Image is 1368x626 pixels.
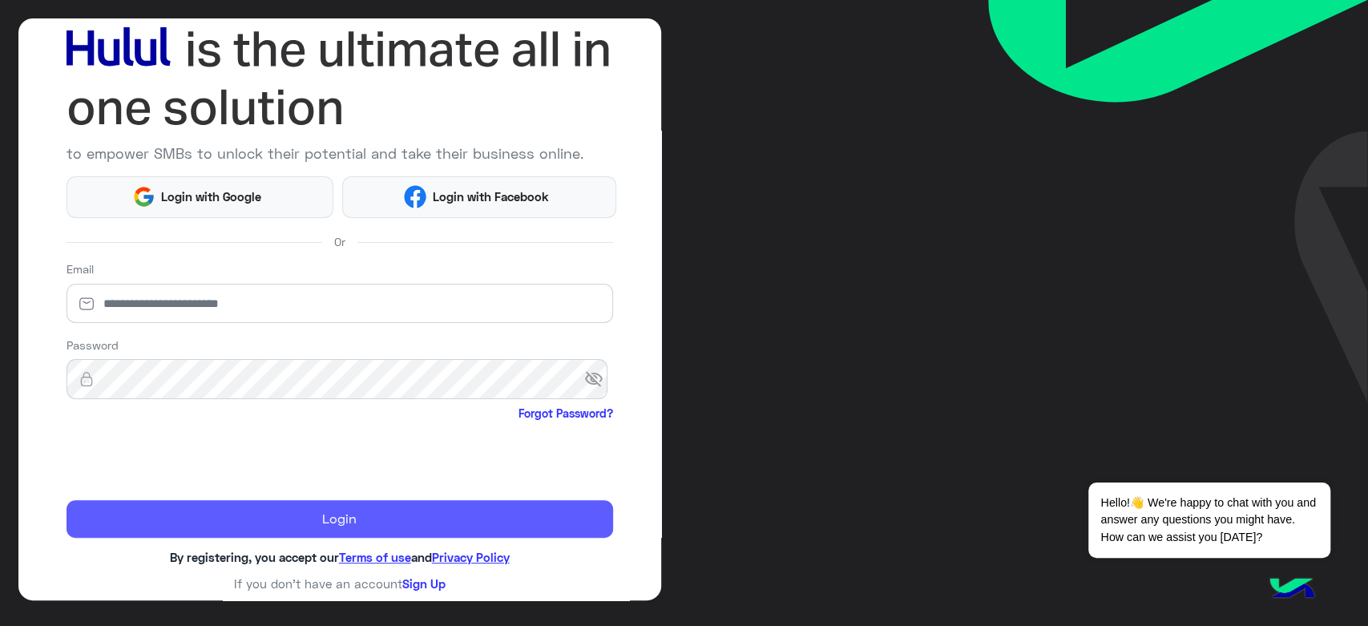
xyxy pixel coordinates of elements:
span: visibility_off [584,365,613,394]
a: Privacy Policy [432,550,510,564]
img: email [67,296,107,312]
span: By registering, you accept our [170,550,339,564]
label: Email [67,260,94,277]
span: Hello!👋 We're happy to chat with you and answer any questions you might have. How can we assist y... [1088,483,1330,558]
a: Forgot Password? [519,405,613,422]
h6: If you don’t have an account [67,576,613,591]
img: lock [67,371,107,387]
span: Login with Facebook [426,188,555,206]
span: Or [334,233,345,250]
label: Password [67,337,119,353]
img: Google [132,185,155,208]
img: hululLoginTitle_EN.svg [67,20,613,137]
img: hulul-logo.png [1264,562,1320,618]
iframe: reCAPTCHA [67,426,310,488]
span: Login with Google [155,188,268,206]
img: Facebook [404,185,427,208]
p: to empower SMBs to unlock their potential and take their business online. [67,143,613,164]
button: Login with Facebook [342,176,615,218]
a: Sign Up [402,576,446,591]
button: Login [67,500,613,539]
button: Login with Google [67,176,334,218]
a: Terms of use [339,550,411,564]
span: and [411,550,432,564]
